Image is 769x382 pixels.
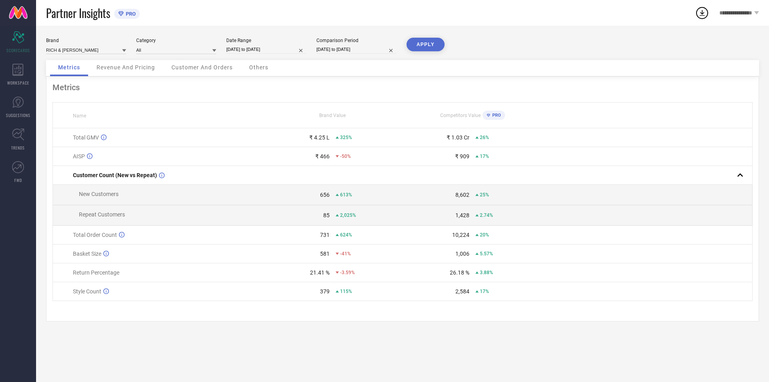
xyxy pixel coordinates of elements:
[480,192,489,198] span: 25%
[315,153,330,160] div: ₹ 466
[309,134,330,141] div: ₹ 4.25 L
[7,80,29,86] span: WORKSPACE
[6,47,30,53] span: SCORECARDS
[73,153,85,160] span: AISP
[480,289,489,294] span: 17%
[46,5,110,21] span: Partner Insights
[79,211,125,218] span: Repeat Customers
[73,113,86,119] span: Name
[171,64,233,71] span: Customer And Orders
[480,212,493,218] span: 2.74%
[440,113,481,118] span: Competitors Value
[73,172,157,178] span: Customer Count (New vs Repeat)
[480,270,493,275] span: 3.88%
[455,212,469,218] div: 1,428
[340,154,351,159] span: -50%
[310,269,330,276] div: 21.41 %
[52,83,753,92] div: Metrics
[46,38,126,43] div: Brand
[320,251,330,257] div: 581
[58,64,80,71] span: Metrics
[480,135,489,140] span: 26%
[450,269,469,276] div: 26.18 %
[73,288,101,295] span: Style Count
[73,232,117,238] span: Total Order Count
[320,232,330,238] div: 731
[73,251,101,257] span: Basket Size
[226,45,306,54] input: Select date range
[480,154,489,159] span: 17%
[323,212,330,218] div: 85
[340,232,352,238] span: 624%
[340,289,352,294] span: 115%
[490,113,501,118] span: PRO
[73,134,99,141] span: Total GMV
[340,192,352,198] span: 613%
[316,38,397,43] div: Comparison Period
[316,45,397,54] input: Select comparison period
[226,38,306,43] div: Date Range
[6,112,30,118] span: SUGGESTIONS
[340,251,351,257] span: -41%
[97,64,155,71] span: Revenue And Pricing
[695,6,709,20] div: Open download list
[455,288,469,295] div: 2,584
[136,38,216,43] div: Category
[447,134,469,141] div: ₹ 1.03 Cr
[320,288,330,295] div: 379
[73,269,119,276] span: Return Percentage
[455,153,469,160] div: ₹ 909
[319,113,346,118] span: Brand Value
[480,251,493,257] span: 5.57%
[11,145,25,151] span: TRENDS
[340,270,355,275] span: -3.59%
[320,192,330,198] div: 656
[407,38,445,51] button: APPLY
[14,177,22,183] span: FWD
[452,232,469,238] div: 10,224
[124,11,136,17] span: PRO
[79,191,119,197] span: New Customers
[480,232,489,238] span: 20%
[340,212,356,218] span: 2,025%
[249,64,268,71] span: Others
[340,135,352,140] span: 325%
[455,192,469,198] div: 8,602
[455,251,469,257] div: 1,006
